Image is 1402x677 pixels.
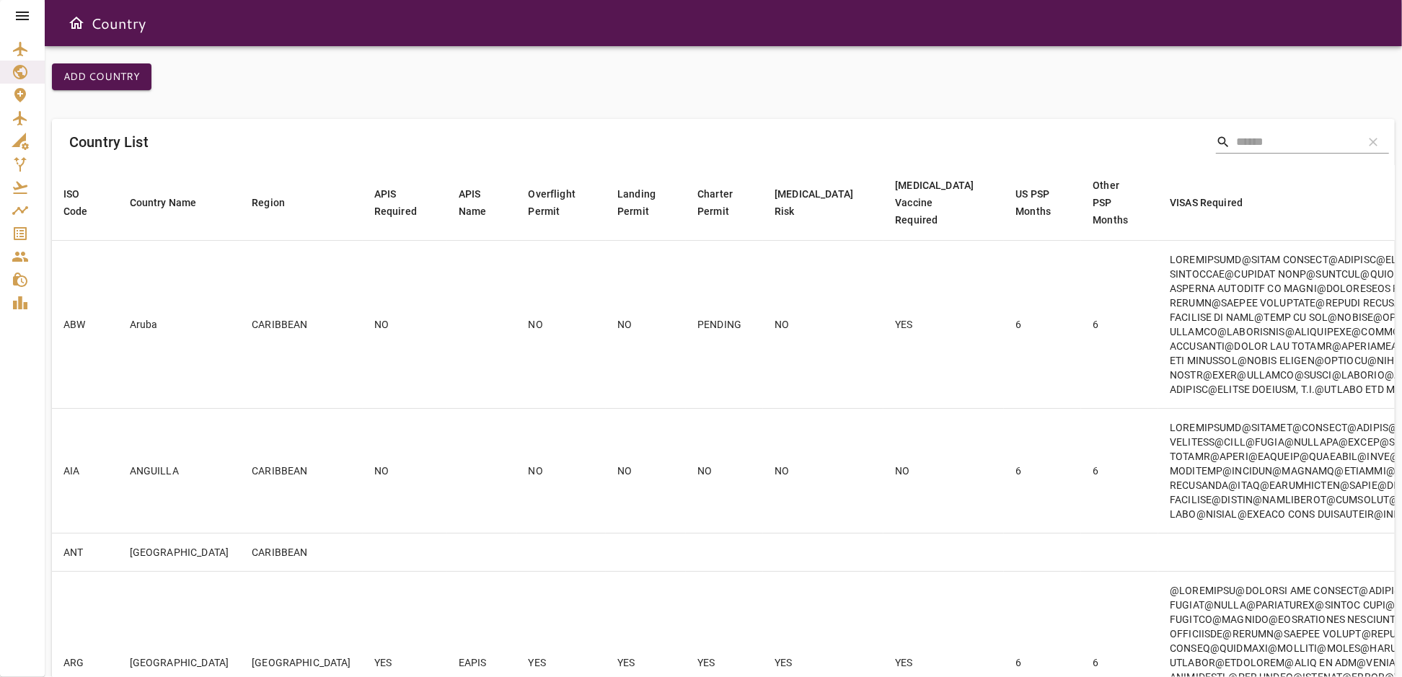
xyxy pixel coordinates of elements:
[529,185,595,220] span: Overflight Permit
[895,177,992,229] span: [MEDICAL_DATA] Vaccine Required
[1015,185,1051,220] div: US PSP Months
[763,240,883,408] td: NO
[517,408,607,533] td: NO
[130,194,216,211] span: Country Name
[775,185,872,220] span: [MEDICAL_DATA] Risk
[883,240,1004,408] td: YES
[63,185,88,220] div: ISO Code
[374,185,417,220] div: APIS Required
[1170,194,1261,211] span: VISAS Required
[686,240,763,408] td: PENDING
[363,240,447,408] td: NO
[118,408,241,533] td: ANGUILLA
[459,185,506,220] span: APIS Name
[240,533,363,571] td: CARIBBEAN
[91,12,146,35] h6: Country
[895,177,974,229] div: [MEDICAL_DATA] Vaccine Required
[697,185,751,220] span: Charter Permit
[686,408,763,533] td: NO
[763,408,883,533] td: NO
[240,408,363,533] td: CARIBBEAN
[1081,408,1158,533] td: 6
[617,185,656,220] div: Landing Permit
[697,185,733,220] div: Charter Permit
[252,194,285,211] div: Region
[1081,240,1158,408] td: 6
[1004,408,1081,533] td: 6
[52,240,118,408] td: ABW
[1015,185,1070,220] span: US PSP Months
[606,240,686,408] td: NO
[1236,130,1352,154] input: Search
[118,533,241,571] td: [GEOGRAPHIC_DATA]
[69,130,149,154] h6: Country List
[240,240,363,408] td: CARIBBEAN
[517,240,607,408] td: NO
[374,185,436,220] span: APIS Required
[62,9,91,37] button: Open drawer
[1170,194,1243,211] div: VISAS Required
[1216,135,1230,149] span: search
[52,63,151,90] button: Add Country
[118,240,241,408] td: Aruba
[775,185,853,220] div: [MEDICAL_DATA] Risk
[130,194,197,211] div: Country Name
[52,533,118,571] td: ANT
[606,408,686,533] td: NO
[52,408,118,533] td: AIA
[883,408,1004,533] td: NO
[459,185,487,220] div: APIS Name
[1093,177,1128,229] div: Other PSP Months
[1093,177,1147,229] span: Other PSP Months
[529,185,576,220] div: Overflight Permit
[63,185,107,220] span: ISO Code
[617,185,674,220] span: Landing Permit
[252,194,304,211] span: Region
[363,408,447,533] td: NO
[1004,240,1081,408] td: 6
